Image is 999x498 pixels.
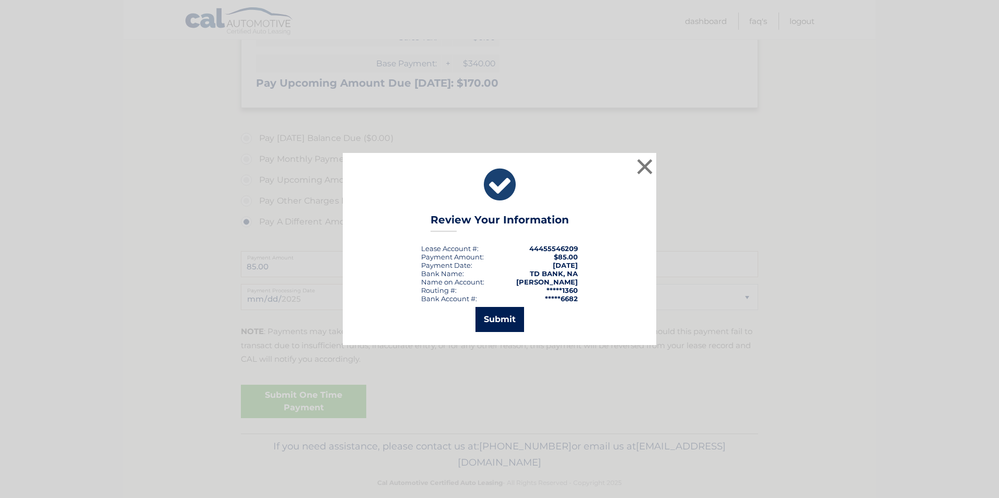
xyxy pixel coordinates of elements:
[634,156,655,177] button: ×
[421,261,471,269] span: Payment Date
[421,261,472,269] div: :
[431,214,569,232] h3: Review Your Information
[553,261,578,269] span: [DATE]
[516,278,578,286] strong: [PERSON_NAME]
[421,278,484,286] div: Name on Account:
[530,269,578,278] strong: TD BANK, NA
[421,269,464,278] div: Bank Name:
[554,253,578,261] span: $85.00
[421,294,477,303] div: Bank Account #:
[421,253,484,261] div: Payment Amount:
[421,244,479,253] div: Lease Account #:
[475,307,524,332] button: Submit
[529,244,578,253] strong: 44455546209
[421,286,457,294] div: Routing #:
